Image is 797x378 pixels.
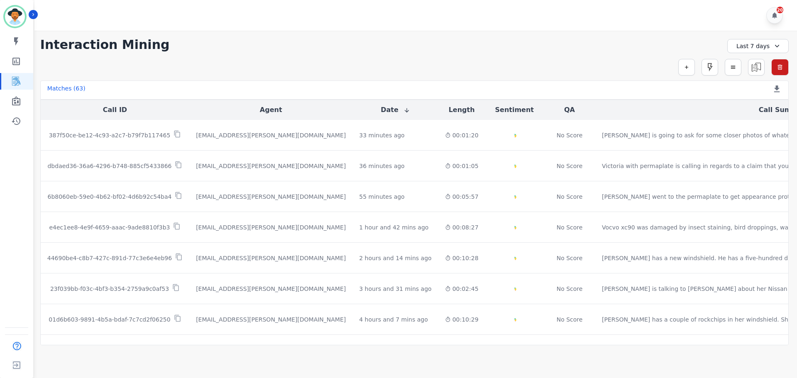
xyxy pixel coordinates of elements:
[47,193,171,201] p: 6b8060eb-59e0-4b62-bf02-4d6b92c54ba4
[260,105,282,115] button: Agent
[196,131,346,139] div: [EMAIL_ADDRESS][PERSON_NAME][DOMAIN_NAME]
[557,131,583,139] div: No Score
[359,315,428,324] div: 4 hours and 7 mins ago
[445,254,479,262] div: 00:10:28
[727,39,789,53] div: Last 7 days
[445,131,479,139] div: 00:01:20
[777,7,783,13] div: 20
[103,105,127,115] button: Call ID
[445,162,479,170] div: 00:01:05
[359,254,431,262] div: 2 hours and 14 mins ago
[47,254,172,262] p: 44690be4-c8b7-427c-891d-77c3e6e4eb96
[359,285,431,293] div: 3 hours and 31 mins ago
[359,193,404,201] div: 55 minutes ago
[40,37,170,52] h1: Interaction Mining
[196,254,346,262] div: [EMAIL_ADDRESS][PERSON_NAME][DOMAIN_NAME]
[49,223,170,232] p: e4ec1ee8-4e9f-4659-aaac-9ade8810f3b3
[49,131,171,139] p: 387f50ce-be12-4c93-a2c7-b79f7b117465
[381,105,410,115] button: Date
[359,131,404,139] div: 33 minutes ago
[359,223,428,232] div: 1 hour and 42 mins ago
[5,7,25,27] img: Bordered avatar
[557,315,583,324] div: No Score
[445,315,479,324] div: 00:10:29
[196,315,346,324] div: [EMAIL_ADDRESS][PERSON_NAME][DOMAIN_NAME]
[445,285,479,293] div: 00:02:45
[47,84,86,96] div: Matches ( 63 )
[557,285,583,293] div: No Score
[445,223,479,232] div: 00:08:27
[50,285,169,293] p: 23f039bb-f03c-4bf3-b354-2759a9c0af53
[196,223,346,232] div: [EMAIL_ADDRESS][PERSON_NAME][DOMAIN_NAME]
[49,315,170,324] p: 01d6b603-9891-4b5a-bdaf-7c7cd2f06250
[196,193,346,201] div: [EMAIL_ADDRESS][PERSON_NAME][DOMAIN_NAME]
[557,254,583,262] div: No Score
[445,193,479,201] div: 00:05:57
[47,162,171,170] p: dbdaed36-36a6-4296-b748-885cf5433866
[564,105,575,115] button: QA
[557,162,583,170] div: No Score
[557,193,583,201] div: No Score
[196,162,346,170] div: [EMAIL_ADDRESS][PERSON_NAME][DOMAIN_NAME]
[495,105,534,115] button: Sentiment
[449,105,475,115] button: Length
[196,285,346,293] div: [EMAIL_ADDRESS][PERSON_NAME][DOMAIN_NAME]
[359,162,404,170] div: 36 minutes ago
[557,223,583,232] div: No Score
